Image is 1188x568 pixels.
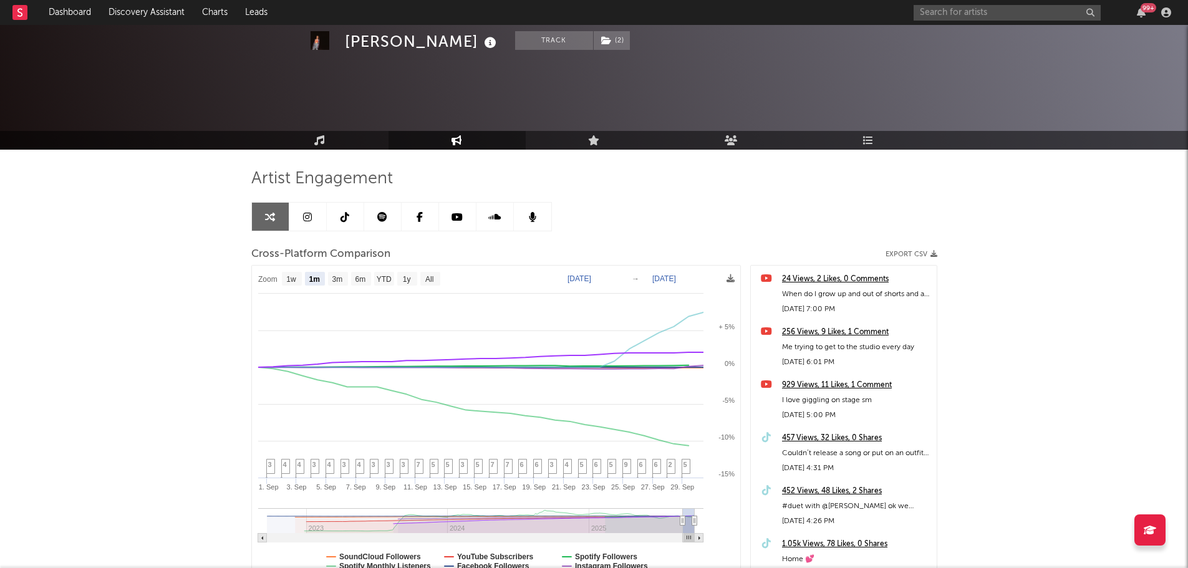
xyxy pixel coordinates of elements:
[461,461,465,468] span: 3
[580,461,584,468] span: 5
[652,274,676,283] text: [DATE]
[251,247,390,262] span: Cross-Platform Comparison
[339,552,421,561] text: SoundCloud Followers
[782,272,930,287] a: 24 Views, 2 Likes, 0 Comments
[417,461,420,468] span: 7
[357,461,361,468] span: 4
[782,499,930,514] div: #duet with @[PERSON_NAME] ok we nailed it, thank [PERSON_NAME] haha #cokestudioau
[593,31,630,50] span: ( 2 )
[258,275,278,284] text: Zoom
[268,461,272,468] span: 3
[402,461,405,468] span: 3
[375,483,395,491] text: 9. Sep
[683,461,687,468] span: 5
[669,461,672,468] span: 2
[535,461,539,468] span: 6
[782,302,930,317] div: [DATE] 7:00 PM
[722,397,735,404] text: -5%
[594,31,630,50] button: (2)
[309,275,319,284] text: 1m
[456,552,533,561] text: YouTube Subscribers
[782,514,930,529] div: [DATE] 4:26 PM
[476,461,480,468] span: 5
[1141,3,1156,12] div: 99 +
[402,275,410,284] text: 1y
[491,461,495,468] span: 7
[355,275,365,284] text: 6m
[624,461,628,468] span: 9
[782,446,930,461] div: Couldn’t release a song or put on an outfit without her opinion
[632,274,639,283] text: →
[312,461,316,468] span: 3
[297,461,301,468] span: 4
[342,461,346,468] span: 3
[640,483,664,491] text: 27. Sep
[782,393,930,408] div: I love giggling on stage sm
[1137,7,1146,17] button: 99+
[567,274,591,283] text: [DATE]
[565,461,569,468] span: 4
[782,378,930,393] a: 929 Views, 11 Likes, 1 Comment
[782,484,930,499] a: 452 Views, 48 Likes, 2 Shares
[782,287,930,302] div: When do I grow up and out of shorts and a singlet. Never I hope #ausmusic #newmusic
[782,325,930,340] a: 256 Views, 9 Likes, 1 Comment
[550,461,554,468] span: 3
[251,171,393,186] span: Artist Engagement
[425,275,433,284] text: All
[376,275,391,284] text: YTD
[581,483,605,491] text: 23. Sep
[718,470,735,478] text: -15%
[782,431,930,446] a: 457 Views, 32 Likes, 0 Shares
[725,360,735,367] text: 0%
[639,461,643,468] span: 6
[283,461,287,468] span: 4
[609,461,613,468] span: 5
[463,483,486,491] text: 15. Sep
[522,483,546,491] text: 19. Sep
[782,355,930,370] div: [DATE] 6:01 PM
[515,31,593,50] button: Track
[670,483,694,491] text: 29. Sep
[432,461,435,468] span: 5
[345,483,365,491] text: 7. Sep
[387,461,390,468] span: 3
[782,340,930,355] div: Me trying to get to the studio every day
[654,461,658,468] span: 6
[316,483,336,491] text: 5. Sep
[345,31,500,52] div: [PERSON_NAME]
[492,483,516,491] text: 17. Sep
[886,251,937,258] button: Export CSV
[782,552,930,567] div: Home 💕
[327,461,331,468] span: 4
[782,461,930,476] div: [DATE] 4:31 PM
[506,461,509,468] span: 7
[551,483,575,491] text: 21. Sep
[403,483,427,491] text: 11. Sep
[574,552,637,561] text: Spotify Followers
[433,483,456,491] text: 13. Sep
[372,461,375,468] span: 3
[718,433,735,441] text: -10%
[718,323,735,330] text: + 5%
[286,483,306,491] text: 3. Sep
[258,483,278,491] text: 1. Sep
[594,461,598,468] span: 6
[446,461,450,468] span: 5
[520,461,524,468] span: 6
[286,275,296,284] text: 1w
[782,408,930,423] div: [DATE] 5:00 PM
[782,537,930,552] a: 1.05k Views, 78 Likes, 0 Shares
[611,483,635,491] text: 25. Sep
[332,275,342,284] text: 3m
[914,5,1101,21] input: Search for artists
